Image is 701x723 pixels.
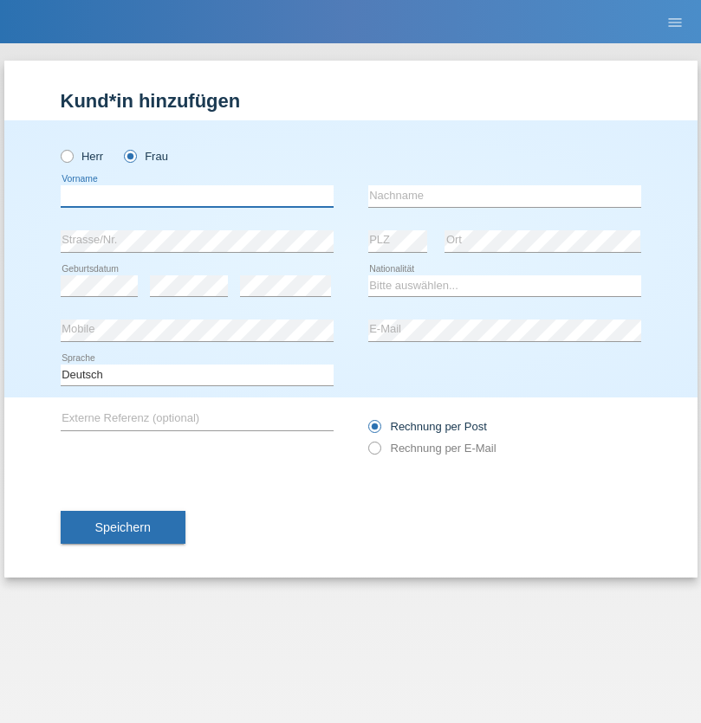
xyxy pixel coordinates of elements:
h1: Kund*in hinzufügen [61,90,641,112]
span: Speichern [95,520,151,534]
i: menu [666,14,684,31]
input: Frau [124,150,135,161]
button: Speichern [61,511,185,544]
a: menu [658,16,692,27]
label: Rechnung per E-Mail [368,442,497,455]
input: Rechnung per E-Mail [368,442,380,463]
label: Rechnung per Post [368,420,487,433]
label: Frau [124,150,168,163]
input: Herr [61,150,72,161]
input: Rechnung per Post [368,420,380,442]
label: Herr [61,150,104,163]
